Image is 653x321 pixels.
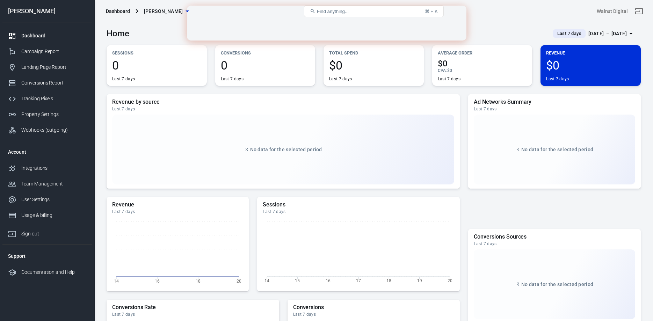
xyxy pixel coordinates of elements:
[21,269,86,276] div: Documentation and Help
[474,241,635,247] div: Last 7 days
[2,91,92,107] a: Tracking Pixels
[2,207,92,223] a: Usage & billing
[21,79,86,87] div: Conversions Report
[293,304,455,311] h5: Conversions
[554,30,584,37] span: Last 7 days
[221,49,310,57] p: Conversions
[21,64,86,71] div: Landing Page Report
[2,176,92,192] a: Team Management
[521,282,593,287] span: No data for the selected period
[112,59,201,71] span: 0
[2,223,92,242] a: Sign out
[21,230,86,238] div: Sign out
[329,59,418,71] span: $0
[2,107,92,122] a: Property Settings
[155,278,160,283] tspan: 16
[21,95,86,102] div: Tracking Pixels
[293,312,455,317] div: Last 7 days
[326,278,331,283] tspan: 16
[263,201,454,208] h5: Sessions
[2,248,92,264] li: Support
[21,126,86,134] div: Webhooks (outgoing)
[329,49,418,57] p: Total Spend
[438,76,460,82] div: Last 7 days
[264,278,269,283] tspan: 14
[221,76,244,82] div: Last 7 days
[2,59,92,75] a: Landing Page Report
[21,48,86,55] div: Campaign Report
[588,29,627,38] div: [DATE] － [DATE]
[304,5,444,17] button: Find anything...⌘ + K
[112,312,274,317] div: Last 7 days
[438,59,527,68] span: $0
[187,6,466,41] iframe: Intercom live chat banner
[221,59,310,71] span: 0
[2,160,92,176] a: Integrations
[631,3,647,20] a: Sign out
[112,49,201,57] p: Sessions
[546,49,635,57] p: Revenue
[356,278,361,283] tspan: 17
[21,212,86,219] div: Usage & billing
[106,8,130,15] div: Dashboard
[2,122,92,138] a: Webhooks (outgoing)
[417,278,422,283] tspan: 19
[547,28,641,39] button: Last 7 days[DATE] － [DATE]
[2,192,92,207] a: User Settings
[112,76,135,82] div: Last 7 days
[387,278,392,283] tspan: 18
[438,68,447,73] span: CPA :
[21,111,86,118] div: Property Settings
[112,304,274,311] h5: Conversions Rate
[21,180,86,188] div: Team Management
[2,44,92,59] a: Campaign Report
[237,278,241,283] tspan: 20
[112,209,243,214] div: Last 7 days
[2,75,92,91] a: Conversions Report
[112,201,243,208] h5: Revenue
[107,29,129,38] h3: Home
[474,233,635,240] h5: Conversions Sources
[295,278,300,283] tspan: 15
[2,8,92,14] div: [PERSON_NAME]
[546,59,635,71] span: $0
[144,7,183,16] span: Shaun M
[21,165,86,172] div: Integrations
[21,32,86,39] div: Dashboard
[521,147,593,152] span: No data for the selected period
[474,99,635,105] h5: Ad Networks Summary
[2,28,92,44] a: Dashboard
[250,147,322,152] span: No data for the selected period
[112,106,454,112] div: Last 7 days
[263,209,454,214] div: Last 7 days
[448,278,452,283] tspan: 20
[447,68,452,73] span: $0
[597,8,628,15] div: Account id: 1itlNlHf
[21,196,86,203] div: User Settings
[438,49,527,57] p: Average Order
[141,5,191,18] button: [PERSON_NAME]
[629,287,646,304] iframe: Intercom live chat
[196,278,201,283] tspan: 18
[2,144,92,160] li: Account
[546,76,569,82] div: Last 7 days
[114,278,119,283] tspan: 14
[329,76,352,82] div: Last 7 days
[474,106,635,112] div: Last 7 days
[112,99,454,105] h5: Revenue by source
